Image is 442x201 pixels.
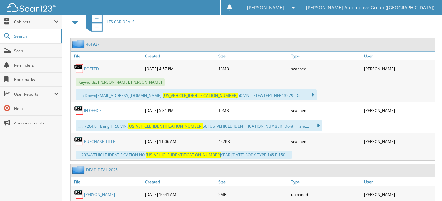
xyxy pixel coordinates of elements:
[128,123,203,129] span: [US_VEHICLE_IDENTIFICATION_NUMBER]
[362,135,435,148] div: [PERSON_NAME]
[76,89,317,100] div: ...h Down: [EMAIL_ADDRESS][DOMAIN_NAME] 50 VIN: LFTFW1EF1LHFB13279. Do...
[14,62,59,68] span: Reminders
[362,62,435,75] div: [PERSON_NAME]
[84,139,115,144] a: PURCHASE TITLE
[362,104,435,117] div: [PERSON_NAME]
[14,19,54,25] span: Cabinets
[71,52,143,60] a: File
[14,77,59,82] span: Bookmarks
[84,192,115,197] a: [PERSON_NAME]
[143,177,216,186] a: Created
[76,120,322,131] div: ... : 7264.81 Bang F150 VIN: 50 [US_VEHICLE_IDENTIFICATION_NUMBER] Dont Financ...
[72,40,86,48] img: folder2.png
[74,190,84,199] img: PDF.png
[143,104,216,117] div: [DATE] 5:31 PM
[14,120,59,126] span: Announcements
[76,78,165,86] span: Keywords: [PERSON_NAME], [PERSON_NAME]
[289,52,362,60] a: Type
[247,6,284,10] span: [PERSON_NAME]
[217,62,289,75] div: 13MB
[143,135,216,148] div: [DATE] 11:06 AM
[74,105,84,115] img: PDF.png
[163,93,238,98] span: [US_VEHICLE_IDENTIFICATION_NUMBER]
[86,167,118,173] a: DEAD DEAL 2025
[7,3,56,12] img: scan123-logo-white.svg
[409,169,442,201] iframe: Chat Widget
[289,188,362,201] div: uploaded
[306,6,434,10] span: [PERSON_NAME] Automotive Group ([GEOGRAPHIC_DATA])
[74,136,84,146] img: PDF.png
[71,177,143,186] a: File
[362,52,435,60] a: User
[362,188,435,201] div: [PERSON_NAME]
[143,188,216,201] div: [DATE] 10:41 AM
[143,52,216,60] a: Created
[289,135,362,148] div: scanned
[217,177,289,186] a: Size
[84,108,102,113] a: IN OFFICE
[143,62,216,75] div: [DATE] 4:57 PM
[289,177,362,186] a: Type
[217,52,289,60] a: Size
[217,188,289,201] div: 2MB
[289,104,362,117] div: scanned
[146,152,221,158] span: [US_VEHICLE_IDENTIFICATION_NUMBER]
[217,135,289,148] div: 422KB
[14,106,59,111] span: Help
[84,66,99,72] a: POSTED
[76,151,292,159] div: ...2024 VEHICLE IDENTIFICATION NO. YEAR [DATE] BODY TYPE 145 F-150 ...
[72,166,86,174] img: folder2.png
[86,41,100,47] a: 461927
[217,104,289,117] div: 10MB
[74,64,84,74] img: PDF.png
[14,91,54,97] span: User Reports
[289,62,362,75] div: scanned
[14,48,59,54] span: Scan
[107,19,135,25] span: LFS CAR DEALS
[14,33,58,39] span: Search
[362,177,435,186] a: User
[82,9,135,35] a: LFS CAR DEALS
